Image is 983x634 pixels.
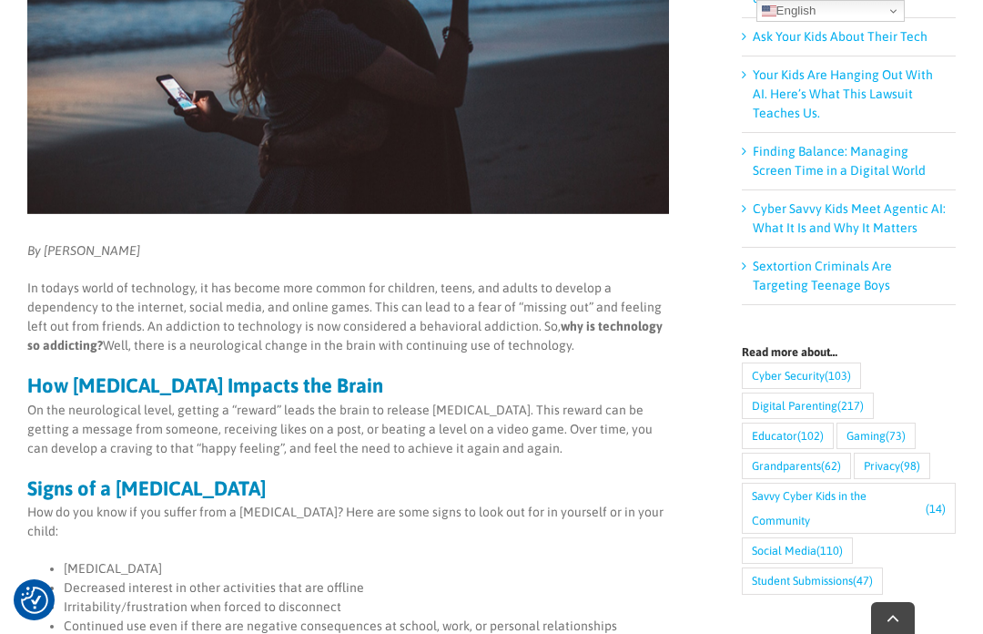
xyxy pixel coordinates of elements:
[753,201,946,235] a: Cyber Savvy Kids Meet Agentic AI: What It Is and Why It Matters
[853,568,873,593] span: (47)
[27,476,266,500] strong: Signs of a [MEDICAL_DATA]
[742,483,956,534] a: Savvy Cyber Kids in the Community (14 items)
[753,144,926,178] a: Finding Balance: Managing Screen Time in a Digital World
[762,4,776,18] img: en
[27,503,669,541] p: How do you know if you suffer from a [MEDICAL_DATA]? Here are some signs to look out for in yours...
[821,454,841,478] span: (62)
[27,243,140,258] em: By [PERSON_NAME]
[27,279,669,355] p: In todays world of technology, it has become more common for children, teens, and adults to devel...
[27,401,669,458] p: On the neurological level, getting a “reward” leads the brain to release [MEDICAL_DATA]. This rew...
[64,598,669,617] li: Irritability/frustration when forced to disconnect
[837,394,864,418] span: (217)
[21,587,48,614] button: Consent Preferences
[816,538,843,563] span: (110)
[753,29,927,44] a: Ask Your Kids About Their Tech
[926,496,946,521] span: (14)
[742,363,861,389] a: Cyber Security (103 items)
[825,363,851,388] span: (103)
[854,453,930,479] a: Privacy (98 items)
[742,453,851,479] a: Grandparents (62 items)
[27,373,383,397] strong: How [MEDICAL_DATA] Impacts the Brain
[753,259,892,292] a: Sextortion Criminals Are Targeting Teenage Boys
[742,537,853,564] a: Social Media (110 items)
[64,578,669,598] li: Decreased interest in other activities that are offline
[742,423,834,449] a: Educator (102 items)
[742,568,883,594] a: Student Submissions (47 items)
[64,559,669,578] li: [MEDICAL_DATA]
[836,423,916,449] a: Gaming (73 items)
[753,67,933,120] a: Your Kids Are Hanging Out With AI. Here’s What This Lawsuit Teaches Us.
[900,454,920,478] span: (98)
[21,587,48,614] img: Revisit consent button
[886,424,906,448] span: (73)
[797,424,824,448] span: (102)
[742,346,956,358] h4: Read more about…
[742,393,874,419] a: Digital Parenting (217 items)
